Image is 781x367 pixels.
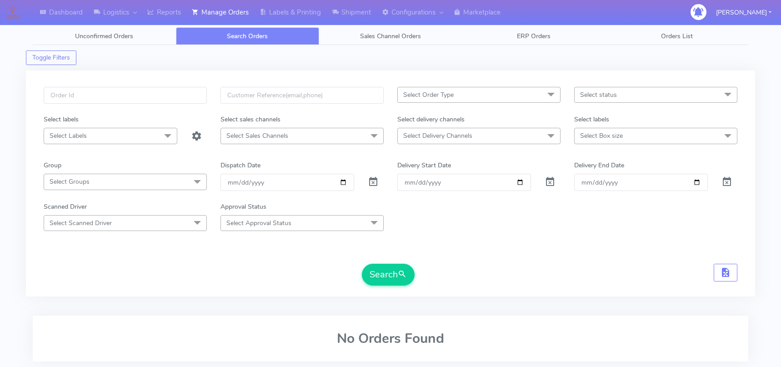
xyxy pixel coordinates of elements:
[26,50,76,65] button: Toggle Filters
[44,331,737,346] h2: No Orders Found
[517,32,551,40] span: ERP Orders
[226,131,288,140] span: Select Sales Channels
[220,161,260,170] label: Dispatch Date
[220,202,266,211] label: Approval Status
[44,115,79,124] label: Select labels
[226,219,291,227] span: Select Approval Status
[44,87,207,104] input: Order Id
[574,115,609,124] label: Select labels
[50,219,112,227] span: Select Scanned Driver
[580,90,617,99] span: Select status
[50,131,87,140] span: Select Labels
[403,90,454,99] span: Select Order Type
[220,87,384,104] input: Customer Reference(email,phone)
[44,161,61,170] label: Group
[397,115,465,124] label: Select delivery channels
[574,161,624,170] label: Delivery End Date
[33,27,748,45] ul: Tabs
[360,32,421,40] span: Sales Channel Orders
[44,202,87,211] label: Scanned Driver
[403,131,472,140] span: Select Delivery Channels
[75,32,133,40] span: Unconfirmed Orders
[709,3,778,22] button: [PERSON_NAME]
[362,264,415,286] button: Search
[661,32,693,40] span: Orders List
[397,161,451,170] label: Delivery Start Date
[50,177,90,186] span: Select Groups
[220,115,280,124] label: Select sales channels
[227,32,268,40] span: Search Orders
[580,131,623,140] span: Select Box size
